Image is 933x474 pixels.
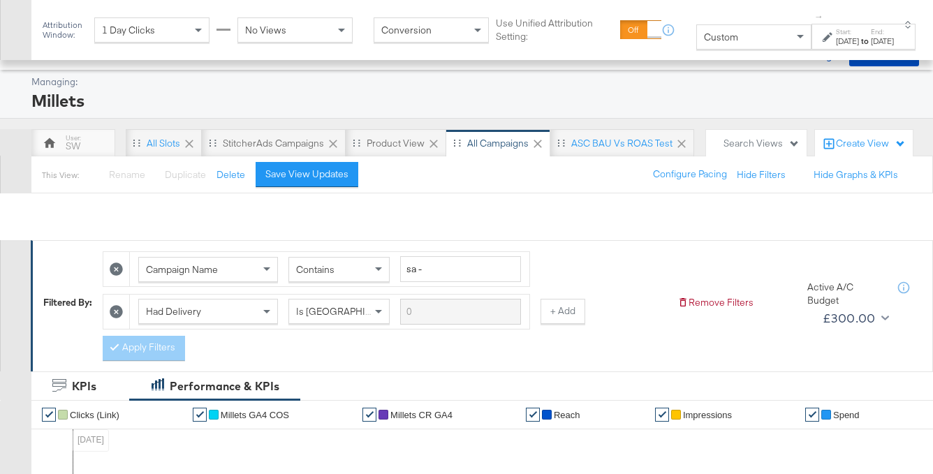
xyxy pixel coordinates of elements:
span: Rename [109,168,145,181]
button: + Add [541,299,585,324]
div: [DATE] [836,36,859,47]
div: Performance & KPIs [170,378,279,394]
div: Filtered By: [43,296,92,309]
span: No Views [245,24,286,36]
strong: to [859,36,871,46]
a: ✔ [42,408,56,422]
span: Duplicate [165,168,206,181]
div: Managing: [31,75,916,89]
span: Impressions [683,410,732,420]
span: Is [GEOGRAPHIC_DATA] [296,305,403,318]
div: Drag to reorder tab [557,139,565,147]
button: Hide Graphs & KPIs [814,168,898,182]
button: Delete [216,168,245,182]
span: Custom [704,31,738,43]
span: Had Delivery [146,305,201,318]
div: Save View Updates [265,168,348,181]
div: KPIs [72,378,96,394]
div: Millets [31,89,916,112]
div: £300.00 [823,308,876,329]
span: Millets CR GA4 [390,410,453,420]
div: Attribution Window: [42,20,87,40]
label: Use Unified Attribution Setting: [496,17,615,43]
div: This View: [42,170,79,181]
button: Remove Filters [677,296,754,309]
span: Ads [14,49,30,60]
input: Enter a search term [400,299,521,325]
span: Clicks (Link) [70,410,119,420]
div: Product View [367,137,425,150]
div: Drag to reorder tab [209,139,216,147]
div: Drag to reorder tab [453,139,461,147]
div: [DATE] [871,36,894,47]
div: Search Views [723,137,800,150]
button: £300.00 [817,307,892,329]
span: Campaign Name [146,263,218,276]
span: Millets GA4 COS [221,410,289,420]
button: Configure Pacing [643,162,737,187]
span: Spend [833,410,860,420]
div: All Slots [147,137,180,150]
a: ✔ [526,408,540,422]
span: ↑ [813,15,826,20]
span: Conversion [381,24,432,36]
span: / [30,49,49,60]
button: Hide Filters [737,168,786,182]
button: Save View Updates [256,162,358,187]
label: End: [871,27,894,36]
div: Active A/C Budget [807,281,884,306]
a: ✔ [193,408,207,422]
label: Start: [836,27,859,36]
a: ✔ [805,408,819,422]
div: Drag to reorder tab [353,139,360,147]
a: ✔ [655,408,669,422]
span: Reach [554,410,580,420]
div: All Campaigns [467,137,529,150]
a: ✔ [362,408,376,422]
input: Enter a search term [400,256,521,282]
div: StitcherAds Campaigns [223,137,324,150]
span: 1 Day Clicks [102,24,155,36]
div: ASC BAU vs ROAS test [571,137,673,150]
div: Create View [836,137,906,151]
a: Dashboard [49,49,97,60]
span: Contains [296,263,335,276]
div: SW [66,140,80,153]
div: Drag to reorder tab [133,139,140,147]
